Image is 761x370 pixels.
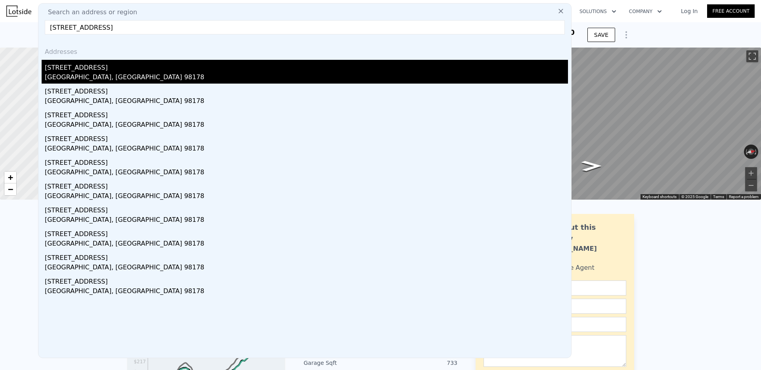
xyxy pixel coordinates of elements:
[45,144,568,155] div: [GEOGRAPHIC_DATA], [GEOGRAPHIC_DATA] 98178
[45,60,568,72] div: [STREET_ADDRESS]
[134,359,146,364] tspan: $217
[45,215,568,226] div: [GEOGRAPHIC_DATA], [GEOGRAPHIC_DATA] 98178
[745,179,757,191] button: Zoom out
[746,50,758,62] button: Toggle fullscreen view
[380,359,457,367] div: 733
[707,4,755,18] a: Free Account
[45,202,568,215] div: [STREET_ADDRESS]
[45,179,568,191] div: [STREET_ADDRESS]
[713,195,724,199] a: Terms
[587,28,615,42] button: SAVE
[623,4,668,19] button: Company
[745,167,757,179] button: Zoom in
[45,107,568,120] div: [STREET_ADDRESS]
[4,172,16,183] a: Zoom in
[642,194,677,200] button: Keyboard shortcuts
[573,4,623,19] button: Solutions
[42,8,137,17] span: Search an address or region
[8,172,13,182] span: +
[45,263,568,274] div: [GEOGRAPHIC_DATA], [GEOGRAPHIC_DATA] 98178
[744,145,748,159] button: Rotate counterclockwise
[744,147,759,156] button: Reset the view
[45,96,568,107] div: [GEOGRAPHIC_DATA], [GEOGRAPHIC_DATA] 98178
[8,184,13,194] span: −
[45,72,568,84] div: [GEOGRAPHIC_DATA], [GEOGRAPHIC_DATA] 98178
[538,222,626,244] div: Ask about this property
[45,120,568,131] div: [GEOGRAPHIC_DATA], [GEOGRAPHIC_DATA] 98178
[45,84,568,96] div: [STREET_ADDRESS]
[681,195,708,199] span: © 2025 Google
[45,20,565,34] input: Enter an address, city, region, neighborhood or zip code
[45,168,568,179] div: [GEOGRAPHIC_DATA], [GEOGRAPHIC_DATA] 98178
[6,6,31,17] img: Lotside
[45,131,568,144] div: [STREET_ADDRESS]
[45,226,568,239] div: [STREET_ADDRESS]
[4,183,16,195] a: Zoom out
[45,286,568,298] div: [GEOGRAPHIC_DATA], [GEOGRAPHIC_DATA] 98178
[754,145,759,159] button: Rotate clockwise
[45,191,568,202] div: [GEOGRAPHIC_DATA], [GEOGRAPHIC_DATA] 98178
[538,244,626,263] div: [PERSON_NAME] Bahadur
[42,41,568,60] div: Addresses
[671,7,707,15] a: Log In
[45,155,568,168] div: [STREET_ADDRESS]
[45,274,568,286] div: [STREET_ADDRESS]
[729,195,759,199] a: Report a problem
[45,250,568,263] div: [STREET_ADDRESS]
[45,239,568,250] div: [GEOGRAPHIC_DATA], [GEOGRAPHIC_DATA] 98178
[573,158,610,174] path: Go North, 72nd Dr NE
[618,27,634,43] button: Show Options
[304,359,380,367] div: Garage Sqft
